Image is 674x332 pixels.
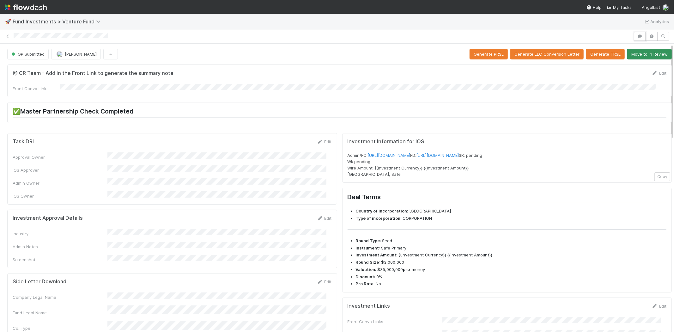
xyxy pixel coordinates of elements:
[13,243,107,250] div: Admin Notes
[403,267,410,272] strong: pre
[470,49,508,59] button: Generate PRSL
[510,49,584,59] button: Generate LLC Conversion Letter
[13,215,83,221] h5: Investment Approval Details
[348,138,667,145] h5: Investment Information for IOS
[13,18,104,25] span: Fund Investments > Venture Fund
[13,325,107,331] div: Co. Type
[356,216,401,221] strong: Type of incorporation
[317,279,332,284] a: Edit
[13,70,173,77] h5: @ CR Team - Add in the Front Link to generate the summary note
[13,294,107,300] div: Company Legal Name
[356,252,667,258] li: : {{Investment Currency}} {{Investment Amount}}
[663,4,669,11] img: avatar_1a1d5361-16dd-4910-a949-020dcd9f55a3.png
[13,231,107,237] div: Industry
[356,281,374,286] strong: Pro Rata
[13,279,66,285] h5: Side Letter Download
[652,304,666,309] a: Edit
[13,193,107,199] div: IOS Owner
[654,172,670,181] button: Copy
[13,256,107,263] div: Screenshot
[586,49,625,59] button: Generate TRSL
[13,108,666,117] h2: ✅Master Partnership Check Completed
[57,51,63,57] img: avatar_60e5bba5-e4c9-4ca2-8b5c-d649d5645218.png
[644,18,669,25] a: Analytics
[5,2,47,13] img: logo-inverted-e16ddd16eac7371096b0.svg
[348,153,483,177] span: Admin/FC: FD: SR: pending WI: pending Wire Amount: {{Investment Currency}} {{Investment Amount}} ...
[13,154,107,160] div: Approval Owner
[317,216,332,221] a: Edit
[13,180,107,186] div: Admin Owner
[317,139,332,144] a: Edit
[356,274,374,279] strong: Discount
[356,252,397,257] strong: Investment Amount
[356,208,667,214] li: : [GEOGRAPHIC_DATA]
[13,138,34,145] h5: Task DRI
[7,49,49,59] button: GP Submitted
[356,267,667,273] li: : $35,000,000 -money
[348,303,390,309] h5: Investment Links
[652,71,666,76] a: Edit
[348,193,667,203] h2: Deal Terms
[416,153,459,158] a: [URL][DOMAIN_NAME]
[356,238,667,244] li: : Seed
[356,245,667,251] li: : Safe Primary
[356,281,667,287] li: : No
[356,238,380,243] strong: Round Type
[13,85,60,92] div: Front Convo Links
[356,274,667,280] li: : 0%
[51,49,101,59] button: [PERSON_NAME]
[368,153,410,158] a: [URL][DOMAIN_NAME]
[356,208,407,213] strong: Country of Incorporation
[356,267,375,272] strong: Valuation
[356,245,379,250] strong: Instrument
[348,318,442,325] div: Front Convo Links
[13,167,107,173] div: IOS Approver
[13,310,107,316] div: Fund Legal Name
[607,5,632,10] span: My Tasks
[356,215,667,222] li: : CORPORATION
[627,49,672,59] button: Move to In Review
[65,52,97,57] span: [PERSON_NAME]
[10,52,45,57] span: GP Submitted
[607,4,632,10] a: My Tasks
[642,5,660,10] span: AngelList
[356,260,379,265] strong: Round Size
[586,4,602,10] div: Help
[356,259,667,266] li: : $3,000,000
[5,19,11,24] span: 🚀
